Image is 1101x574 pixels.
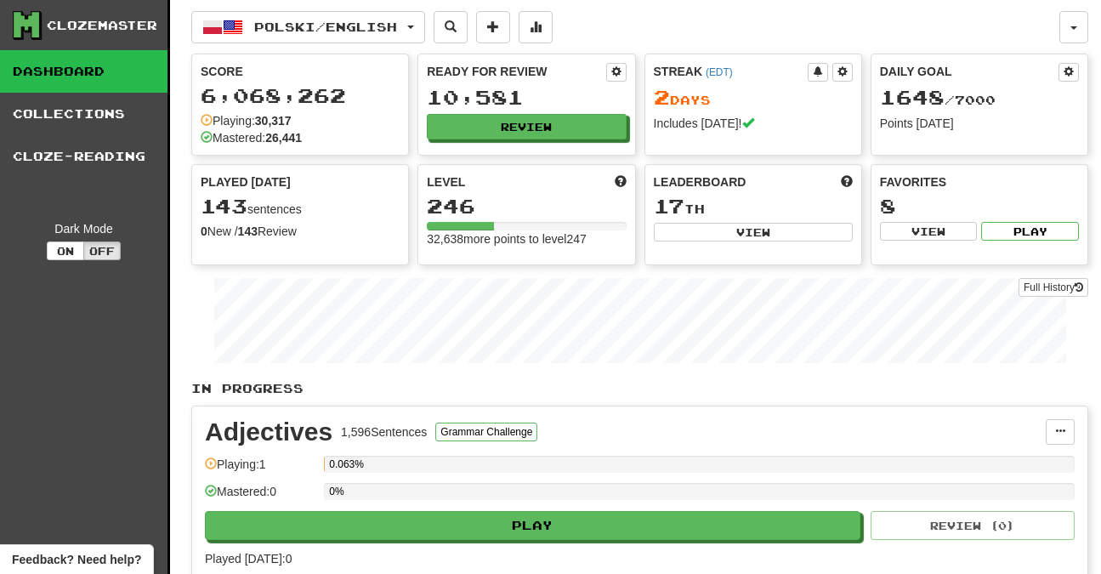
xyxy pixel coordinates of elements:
[427,87,626,108] div: 10,581
[706,66,733,78] a: (EDT)
[205,456,315,484] div: Playing: 1
[201,194,247,218] span: 143
[201,173,291,190] span: Played [DATE]
[880,173,1079,190] div: Favorites
[47,242,84,260] button: On
[654,196,853,218] div: th
[205,419,332,445] div: Adjectives
[201,112,292,129] div: Playing:
[201,223,400,240] div: New / Review
[238,224,258,238] strong: 143
[201,129,302,146] div: Mastered:
[427,230,626,247] div: 32,638 more points to level 247
[265,131,302,145] strong: 26,441
[427,114,626,139] button: Review
[205,511,860,540] button: Play
[880,115,1079,132] div: Points [DATE]
[191,380,1088,397] p: In Progress
[880,196,1079,217] div: 8
[201,85,400,106] div: 6,068,262
[654,87,853,109] div: Day s
[434,11,468,43] button: Search sentences
[427,63,605,80] div: Ready for Review
[83,242,121,260] button: Off
[871,511,1075,540] button: Review (0)
[427,173,465,190] span: Level
[519,11,553,43] button: More stats
[201,196,400,218] div: sentences
[1019,278,1088,297] a: Full History
[654,63,808,80] div: Streak
[435,423,537,441] button: Grammar Challenge
[427,196,626,217] div: 246
[476,11,510,43] button: Add sentence to collection
[201,224,207,238] strong: 0
[880,222,978,241] button: View
[654,223,853,242] button: View
[615,173,627,190] span: Score more points to level up
[255,114,292,128] strong: 30,317
[191,11,425,43] button: Polski/English
[654,115,853,132] div: Includes [DATE]!
[13,220,155,237] div: Dark Mode
[880,63,1058,82] div: Daily Goal
[654,194,684,218] span: 17
[47,17,157,34] div: Clozemaster
[654,173,746,190] span: Leaderboard
[201,63,400,80] div: Score
[880,85,945,109] span: 1648
[205,552,292,565] span: Played [DATE]: 0
[981,222,1079,241] button: Play
[841,173,853,190] span: This week in points, UTC
[12,551,141,568] span: Open feedback widget
[880,93,996,107] span: / 7000
[205,483,315,511] div: Mastered: 0
[254,20,397,34] span: Polski / English
[341,423,427,440] div: 1,596 Sentences
[654,85,670,109] span: 2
